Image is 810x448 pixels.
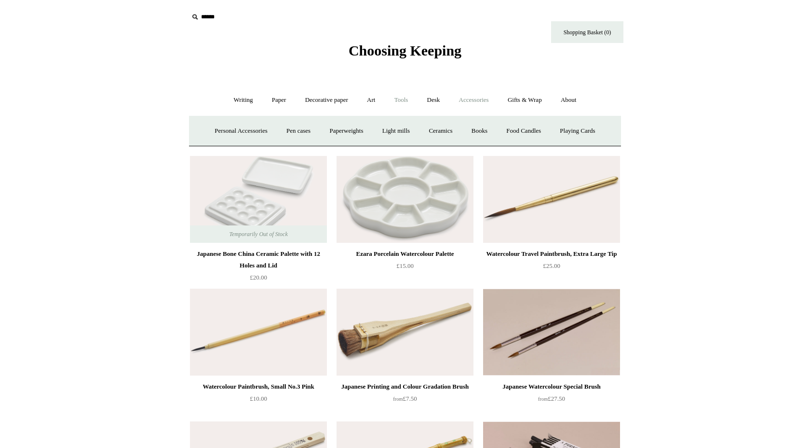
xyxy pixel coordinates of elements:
img: Japanese Bone China Ceramic Palette with 12 Holes and Lid [190,156,327,243]
span: £20.00 [250,274,267,281]
div: Japanese Printing and Colour Gradation Brush [339,381,471,392]
a: Paper [263,87,295,113]
a: Tools [386,87,417,113]
div: Watercolour Travel Paintbrush, Extra Large Tip [486,248,618,260]
span: from [538,396,548,402]
a: Shopping Basket (0) [551,21,623,43]
a: Personal Accessories [206,118,276,144]
a: Accessories [450,87,498,113]
span: £7.50 [393,395,417,402]
div: Ezara Porcelain Watercolour Palette [339,248,471,260]
div: Japanese Bone China Ceramic Palette with 12 Holes and Lid [192,248,324,271]
a: Japanese Watercolour Special Brush Japanese Watercolour Special Brush [483,289,620,376]
span: £10.00 [250,395,267,402]
a: About [552,87,585,113]
a: Light mills [374,118,418,144]
a: Watercolour Paintbrush, Small No.3 Pink £10.00 [190,381,327,420]
img: Watercolour Travel Paintbrush, Extra Large Tip [483,156,620,243]
img: Japanese Watercolour Special Brush [483,289,620,376]
a: Watercolour Travel Paintbrush, Extra Large Tip £25.00 [483,248,620,288]
a: Paperweights [321,118,372,144]
a: Japanese Bone China Ceramic Palette with 12 Holes and Lid £20.00 [190,248,327,288]
a: Writing [225,87,262,113]
a: Ceramics [420,118,461,144]
a: Decorative paper [297,87,357,113]
span: from [393,396,403,402]
a: Playing Cards [551,118,604,144]
a: Ezara Porcelain Watercolour Palette Ezara Porcelain Watercolour Palette [337,156,473,243]
a: Pen cases [278,118,319,144]
a: Watercolour Paintbrush, Small No.3 Pink Watercolour Paintbrush, Small No.3 Pink [190,289,327,376]
a: Books [463,118,496,144]
span: Temporarily Out of Stock [219,225,297,243]
a: Watercolour Travel Paintbrush, Extra Large Tip Watercolour Travel Paintbrush, Extra Large Tip [483,156,620,243]
a: Desk [418,87,449,113]
img: Watercolour Paintbrush, Small No.3 Pink [190,289,327,376]
a: Ezara Porcelain Watercolour Palette £15.00 [337,248,473,288]
a: Art [358,87,384,113]
span: £15.00 [396,262,414,269]
a: Choosing Keeping [349,50,461,57]
a: Japanese Printing and Colour Gradation Brush Japanese Printing and Colour Gradation Brush [337,289,473,376]
img: Japanese Printing and Colour Gradation Brush [337,289,473,376]
span: £27.50 [538,395,565,402]
a: Gifts & Wrap [499,87,551,113]
div: Watercolour Paintbrush, Small No.3 Pink [192,381,324,392]
a: Food Candles [498,118,550,144]
span: £25.00 [543,262,560,269]
img: Ezara Porcelain Watercolour Palette [337,156,473,243]
a: Japanese Printing and Colour Gradation Brush from£7.50 [337,381,473,420]
span: Choosing Keeping [349,42,461,58]
div: Japanese Watercolour Special Brush [486,381,618,392]
a: Japanese Bone China Ceramic Palette with 12 Holes and Lid Japanese Bone China Ceramic Palette wit... [190,156,327,243]
a: Japanese Watercolour Special Brush from£27.50 [483,381,620,420]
